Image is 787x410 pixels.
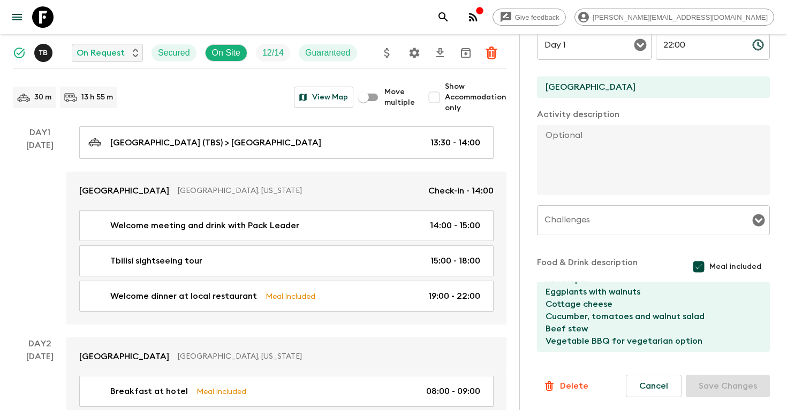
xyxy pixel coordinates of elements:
p: [GEOGRAPHIC_DATA] [79,350,169,363]
p: Delete [560,380,588,392]
a: [GEOGRAPHIC_DATA][GEOGRAPHIC_DATA], [US_STATE] [66,337,506,376]
a: [GEOGRAPHIC_DATA][GEOGRAPHIC_DATA], [US_STATE]Check-in - 14:00 [66,172,506,210]
a: Breakfast at hotelMeal Included08:00 - 09:00 [79,376,494,407]
p: Meal Included [266,290,315,302]
button: Download CSV [429,42,451,64]
p: [GEOGRAPHIC_DATA] (TBS) > [GEOGRAPHIC_DATA] [110,136,321,149]
p: Secured [158,47,190,59]
p: [GEOGRAPHIC_DATA], [US_STATE] [178,185,420,196]
span: Show Accommodation only [445,81,506,113]
button: Settings [404,42,425,64]
a: [GEOGRAPHIC_DATA] (TBS) > [GEOGRAPHIC_DATA]13:30 - 14:00 [79,126,494,159]
button: Update Price, Early Bird Discount and Costs [376,42,398,64]
p: 19:00 - 22:00 [428,290,480,303]
p: T B [39,49,48,57]
p: 30 m [34,92,51,103]
span: Tamar Bulbulashvili [34,47,55,56]
p: Day 2 [13,337,66,350]
a: Welcome meeting and drink with Pack Leader14:00 - 15:00 [79,210,494,241]
button: Open [633,37,648,52]
div: [DATE] [26,139,54,324]
button: menu [6,6,28,28]
button: Open [751,213,766,228]
p: Day 1 [13,126,66,139]
span: [PERSON_NAME][EMAIL_ADDRESS][DOMAIN_NAME] [587,13,774,21]
p: 14:00 - 15:00 [430,219,480,232]
div: Trip Fill [256,44,290,61]
span: Move multiple [384,87,415,108]
p: Breakfast at hotel [110,385,188,398]
button: Choose time, selected time is 10:00 PM [747,34,769,56]
p: Welcome meeting and drink with Pack Leader [110,219,299,232]
p: Meal Included [196,385,246,397]
p: 12 / 14 [262,47,284,59]
div: On Site [205,44,247,61]
button: TB [34,44,55,62]
a: Welcome dinner at local restaurantMeal Included19:00 - 22:00 [79,281,494,312]
div: Secured [152,44,196,61]
p: 15:00 - 18:00 [430,254,480,267]
div: [PERSON_NAME][EMAIL_ADDRESS][DOMAIN_NAME] [574,9,774,26]
button: Delete [481,42,502,64]
textarea: Dinner at a local restaurant with one glass of wine included. Typical food is Katchapuri Eggplant... [537,282,761,352]
p: 13:30 - 14:00 [430,136,480,149]
p: Check-in - 14:00 [428,184,494,197]
button: Archive (Completed, Cancelled or Unsynced Departures only) [455,42,476,64]
p: [GEOGRAPHIC_DATA] [79,184,169,197]
p: Food & Drink description [537,256,638,277]
p: On Request [77,47,125,59]
span: Meal included [709,261,761,272]
svg: Synced Successfully [13,47,26,59]
p: Tbilisi sightseeing tour [110,254,202,267]
button: View Map [294,87,353,108]
span: Give feedback [509,13,565,21]
a: Tbilisi sightseeing tour15:00 - 18:00 [79,245,494,276]
p: Activity description [537,108,770,121]
p: Welcome dinner at local restaurant [110,290,257,303]
a: Give feedback [493,9,566,26]
button: search adventures [433,6,454,28]
p: On Site [212,47,240,59]
p: [GEOGRAPHIC_DATA], [US_STATE] [178,351,485,362]
input: End Location (leave blank if same as Start) [537,76,761,98]
p: Guaranteed [305,47,351,59]
p: 13 h 55 m [81,92,113,103]
input: hh:mm [656,30,744,60]
p: 08:00 - 09:00 [426,385,480,398]
button: Delete [537,375,594,397]
button: Cancel [626,375,682,397]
